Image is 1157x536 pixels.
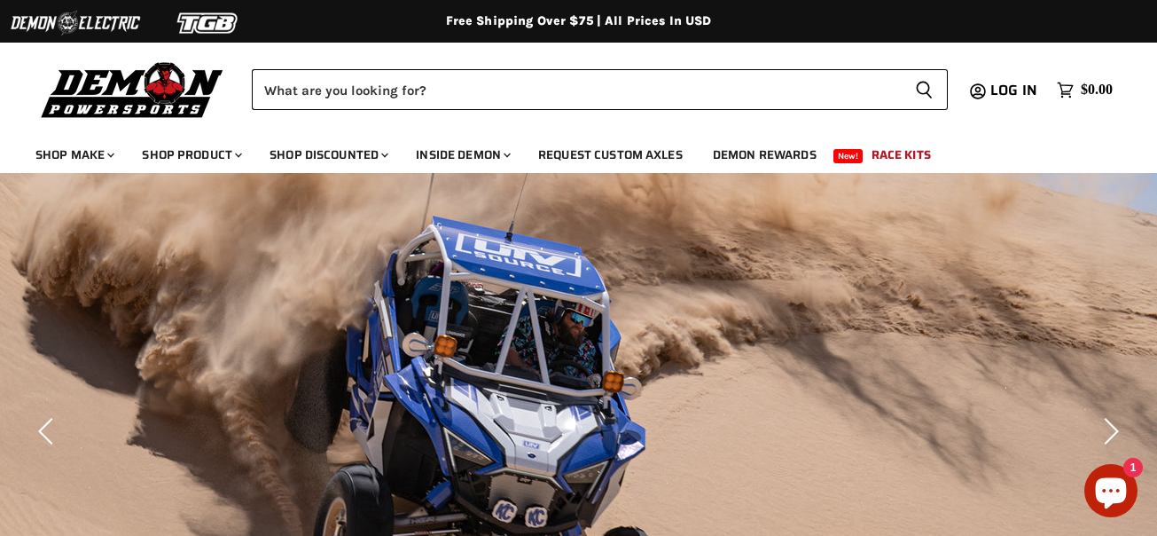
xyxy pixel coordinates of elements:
[142,6,275,40] img: TGB Logo 2
[833,149,864,163] span: New!
[256,137,399,173] a: Shop Discounted
[858,137,944,173] a: Race Kits
[1091,414,1126,449] button: Next
[982,83,1048,99] a: Log in
[1079,464,1143,522] inbox-online-store-chat: Shopify online store chat
[252,69,948,110] form: Product
[1081,82,1113,99] span: $0.00
[1048,77,1122,103] a: $0.00
[22,130,1108,173] ul: Main menu
[31,414,66,449] button: Previous
[22,137,125,173] a: Shop Make
[901,69,948,110] button: Search
[990,79,1037,101] span: Log in
[35,58,230,121] img: Demon Powersports
[129,137,253,173] a: Shop Product
[700,137,830,173] a: Demon Rewards
[252,69,901,110] input: Search
[525,137,696,173] a: Request Custom Axles
[9,6,142,40] img: Demon Electric Logo 2
[403,137,521,173] a: Inside Demon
